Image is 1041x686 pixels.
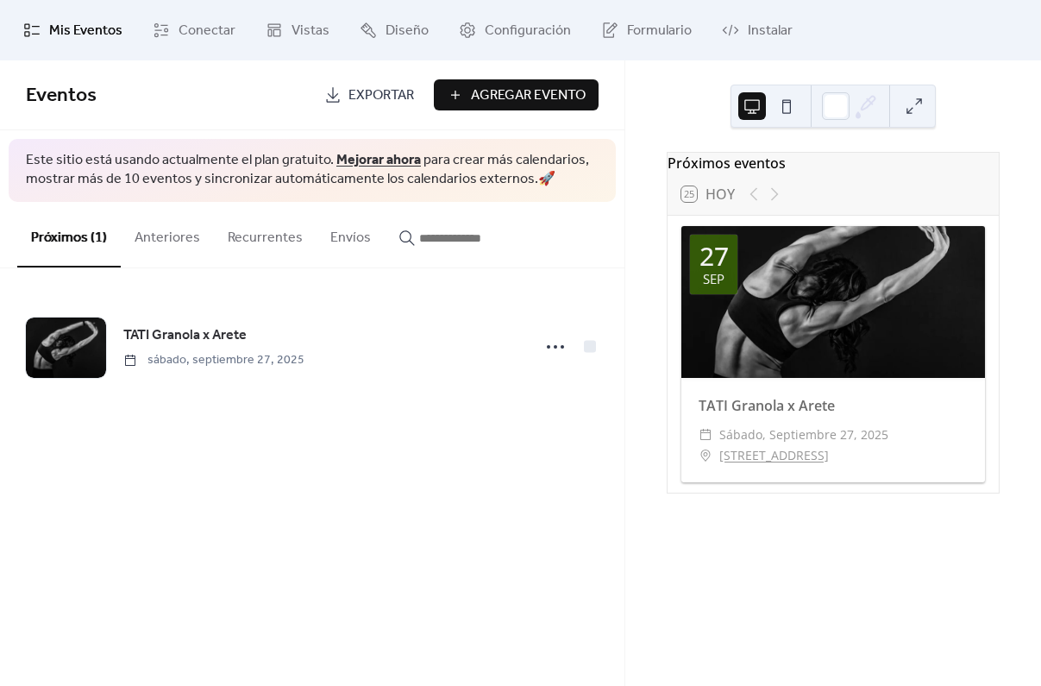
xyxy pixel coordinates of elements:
span: Vistas [292,21,329,41]
span: Formulario [627,21,692,41]
span: TATI Granola x Arete [123,325,247,346]
div: ​ [699,445,712,466]
button: Próximos (1) [17,202,121,267]
div: 27 [699,243,729,269]
span: Diseño [386,21,429,41]
span: sábado, septiembre 27, 2025 [719,425,888,445]
a: [STREET_ADDRESS] [719,445,829,466]
button: Envíos [317,202,385,266]
button: Recurrentes [214,202,317,266]
a: Instalar [709,7,806,53]
span: Instalar [748,21,793,41]
a: Configuración [446,7,584,53]
button: Agregar Evento [434,79,599,110]
a: Exportar [311,79,427,110]
span: Configuración [485,21,571,41]
div: Próximos eventos [668,153,999,173]
a: Mejorar ahora [336,147,421,173]
span: Agregar Evento [471,85,586,106]
div: TATI Granola x Arete [681,395,985,416]
div: ​ [699,425,712,445]
span: Mis Eventos [49,21,122,41]
a: Vistas [253,7,342,53]
button: Anteriores [121,202,214,266]
span: Exportar [348,85,414,106]
a: Diseño [347,7,442,53]
div: sep [703,273,724,286]
a: Mis Eventos [10,7,135,53]
span: Este sitio está usando actualmente el plan gratuito. para crear más calendarios, mostrar más de 1... [26,151,599,190]
a: Conectar [140,7,248,53]
a: Formulario [588,7,705,53]
span: Conectar [179,21,235,41]
a: TATI Granola x Arete [123,324,247,347]
span: Eventos [26,77,97,115]
span: sábado, septiembre 27, 2025 [123,351,304,369]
